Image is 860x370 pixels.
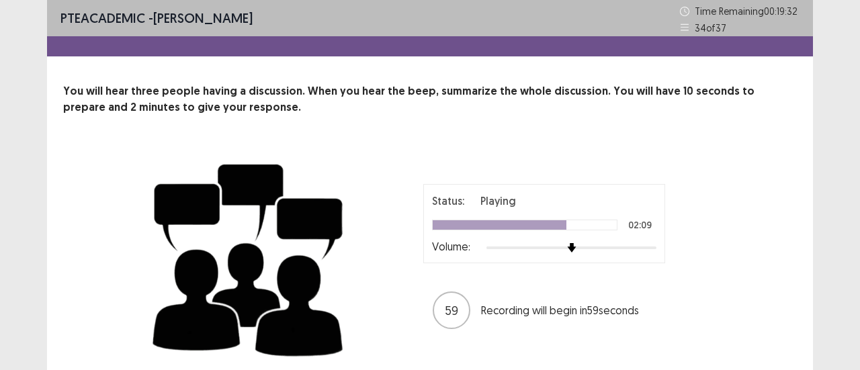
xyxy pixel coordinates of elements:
[432,238,470,255] p: Volume:
[432,193,464,209] p: Status:
[695,21,726,35] p: 34 of 37
[628,220,652,230] p: 02:09
[695,4,800,18] p: Time Remaining 00 : 19 : 32
[60,9,145,26] span: PTE academic
[481,302,656,318] p: Recording will begin in 59 seconds
[480,193,516,209] p: Playing
[445,302,458,320] p: 59
[60,8,253,28] p: - [PERSON_NAME]
[63,83,797,115] p: You will hear three people having a discussion. When you hear the beep, summarize the whole discu...
[148,148,349,367] img: group-discussion
[567,243,576,252] img: arrow-thumb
